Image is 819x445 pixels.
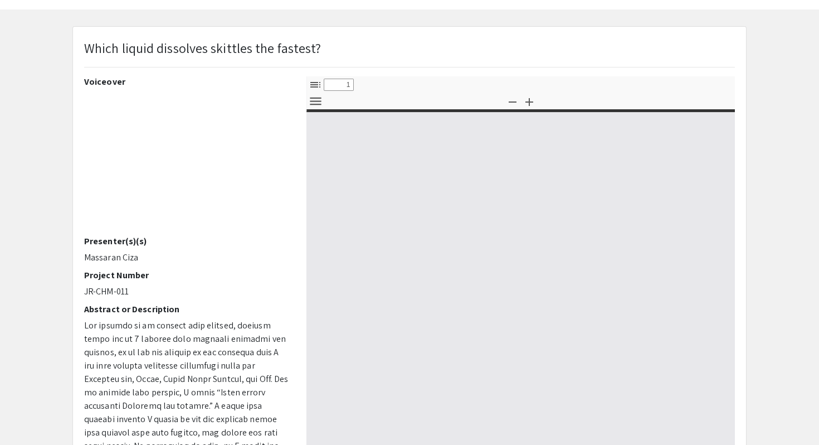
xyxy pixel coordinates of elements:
h2: Project Number [84,270,290,280]
iframe: YouTube video player [84,91,290,236]
h2: Abstract or Description [84,304,290,315]
button: Zoom Out [503,93,522,109]
h2: Presenter(s)(s) [84,236,290,246]
button: Zoom In [520,93,539,109]
p: JR-CHM-011 [84,285,290,298]
button: Tools [306,93,325,109]
button: Toggle Sidebar [306,76,325,93]
p: Massaran Ciza [84,251,290,264]
p: Which liquid dissolves skittles the fastest? [84,38,321,58]
input: Page [324,79,354,91]
h2: Voiceover [84,76,290,87]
